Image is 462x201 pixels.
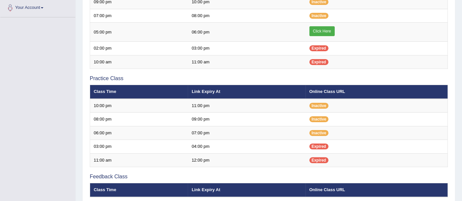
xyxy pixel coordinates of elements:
[188,140,306,154] td: 04:00 pm
[188,99,306,113] td: 11:00 pm
[306,183,448,197] th: Online Class URL
[309,26,335,36] a: Click Here
[309,130,329,136] span: Inactive
[90,85,188,99] th: Class Time
[188,9,306,23] td: 08:00 pm
[309,103,329,109] span: Inactive
[188,153,306,167] td: 12:00 pm
[90,55,188,69] td: 10:00 am
[188,183,306,197] th: Link Expiry At
[90,183,188,197] th: Class Time
[309,59,328,65] span: Expired
[309,144,328,149] span: Expired
[188,55,306,69] td: 11:00 am
[309,13,329,19] span: Inactive
[188,113,306,126] td: 09:00 pm
[309,45,328,51] span: Expired
[90,153,188,167] td: 11:00 am
[90,174,448,180] h3: Feedback Class
[90,99,188,113] td: 10:00 pm
[188,126,306,140] td: 07:00 pm
[90,23,188,42] td: 05:00 pm
[90,140,188,154] td: 03:00 pm
[90,9,188,23] td: 07:00 pm
[90,126,188,140] td: 06:00 pm
[309,116,329,122] span: Inactive
[188,23,306,42] td: 06:00 pm
[90,42,188,56] td: 02:00 pm
[188,42,306,56] td: 03:00 pm
[188,85,306,99] th: Link Expiry At
[306,85,448,99] th: Online Class URL
[90,113,188,126] td: 08:00 pm
[309,157,328,163] span: Expired
[90,76,448,81] h3: Practice Class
